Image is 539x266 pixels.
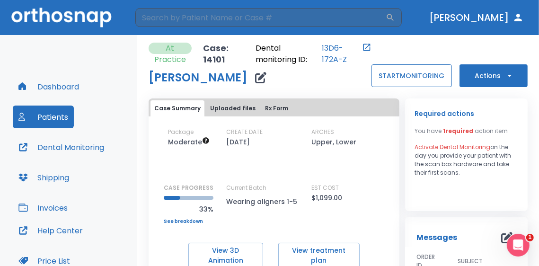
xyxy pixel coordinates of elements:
[149,72,247,83] h1: [PERSON_NAME]
[150,100,398,116] div: tabs
[322,43,360,65] a: 13D6-172A-Z
[507,234,530,257] iframe: Intercom live chat
[416,232,457,243] p: Messages
[168,128,194,136] p: Package
[526,234,534,241] span: 1
[168,137,210,147] span: Up to 20 Steps (40 aligners)
[226,128,263,136] p: CREATE DATE
[311,136,356,148] p: Upper, Lower
[415,143,518,177] p: on the day you provide your patient with the scan box hardware and take their first scans.
[311,128,334,136] p: ARCHES
[150,100,204,116] button: Case Summary
[13,106,74,128] button: Patients
[458,257,483,266] span: SUBJECT
[164,184,213,192] p: CASE PROGRESS
[415,143,490,151] span: Activate Dental Monitoring
[206,100,259,116] button: Uploaded files
[443,127,473,135] span: 1 required
[261,100,292,116] button: Rx Form
[311,192,342,204] p: $1,099.00
[425,9,528,26] button: [PERSON_NAME]
[256,43,371,65] div: Open patient in dental monitoring portal
[311,184,339,192] p: EST COST
[164,219,213,224] a: See breakdown
[135,8,386,27] input: Search by Patient Name or Case #
[11,8,112,27] img: Orthosnap
[152,43,188,65] p: At Practice
[13,196,73,219] button: Invoices
[459,64,528,87] button: Actions
[203,43,244,65] p: Case: 14101
[13,219,88,242] button: Help Center
[13,166,75,189] button: Shipping
[164,204,213,215] p: 33%
[371,64,452,87] button: STARTMONITORING
[226,184,311,192] p: Current Batch
[256,43,320,65] p: Dental monitoring ID:
[226,136,250,148] p: [DATE]
[226,196,311,207] p: Wearing aligners 1-5
[13,136,110,159] button: Dental Monitoring
[13,75,85,98] button: Dashboard
[415,108,474,119] p: Required actions
[415,127,508,135] p: You have action item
